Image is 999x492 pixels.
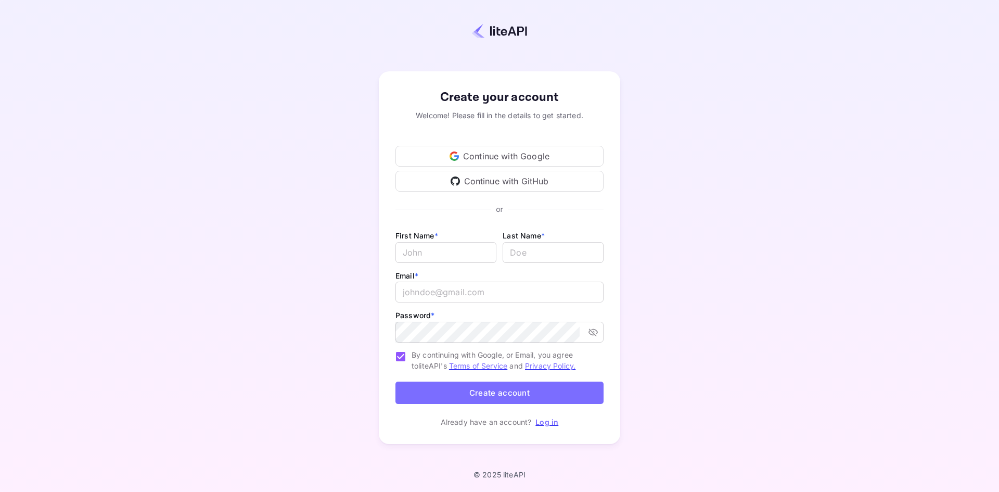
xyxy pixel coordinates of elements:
[395,382,604,404] button: Create account
[395,242,496,263] input: John
[395,311,434,320] label: Password
[525,361,575,370] a: Privacy Policy.
[472,23,527,39] img: liteapi
[395,110,604,121] div: Welcome! Please fill in the details to get started.
[412,349,595,371] span: By continuing with Google, or Email, you agree to liteAPI's and
[441,417,532,427] p: Already have an account?
[503,242,604,263] input: Doe
[584,323,603,342] button: toggle password visibility
[395,171,604,192] div: Continue with GitHub
[395,231,438,240] label: First Name
[395,271,418,280] label: Email
[449,361,507,370] a: Terms of Service
[503,231,545,240] label: Last Name
[535,418,558,426] a: Log in
[473,470,526,479] p: © 2025 liteAPI
[395,282,604,302] input: johndoe@gmail.com
[395,88,604,107] div: Create your account
[395,146,604,167] div: Continue with Google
